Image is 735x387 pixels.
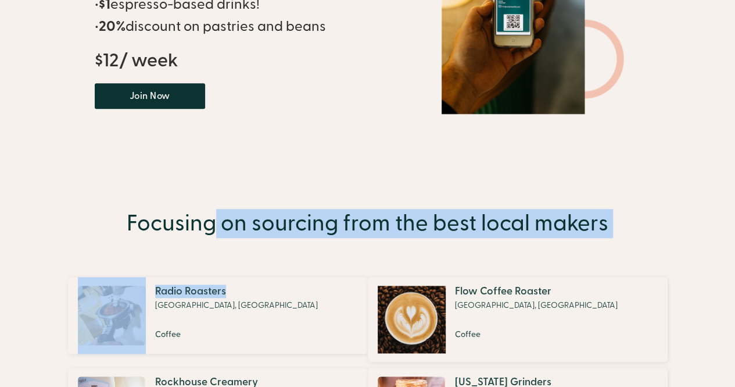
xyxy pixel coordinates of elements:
[374,277,662,362] a: Flow Coffee Roaster[GEOGRAPHIC_DATA], [GEOGRAPHIC_DATA]Coffee
[99,17,126,35] strong: 20%
[95,83,205,109] a: Join Now
[127,211,608,236] h1: Focusing on sourcing from the best local makers
[155,300,318,311] div: [GEOGRAPHIC_DATA], [GEOGRAPHIC_DATA]
[155,329,318,340] div: Coffee
[74,277,362,354] a: Radio Roasters[GEOGRAPHIC_DATA], [GEOGRAPHIC_DATA]Coffee
[455,286,618,297] div: Flow Coffee Roaster
[95,48,178,73] strong: $12/ week
[455,300,618,311] div: [GEOGRAPHIC_DATA], [GEOGRAPHIC_DATA]
[155,286,318,297] div: Radio Roasters
[455,329,618,340] div: Coffee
